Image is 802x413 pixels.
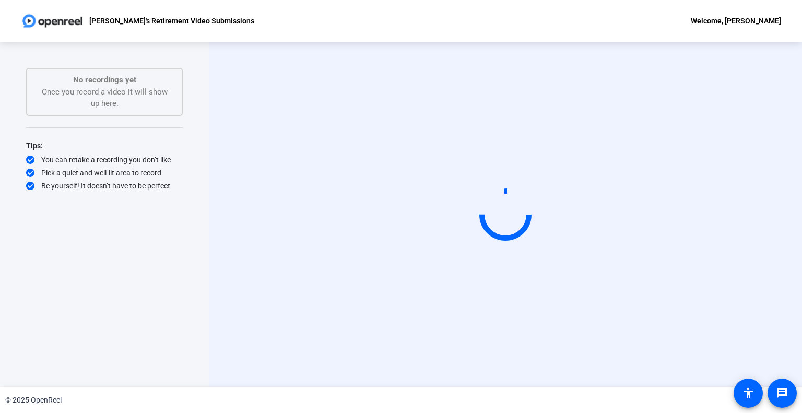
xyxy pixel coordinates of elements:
[89,15,254,27] p: [PERSON_NAME]'s Retirement Video Submissions
[742,387,754,399] mat-icon: accessibility
[776,387,788,399] mat-icon: message
[26,139,183,152] div: Tips:
[21,10,84,31] img: OpenReel logo
[26,155,183,165] div: You can retake a recording you don’t like
[26,168,183,178] div: Pick a quiet and well-lit area to record
[691,15,781,27] div: Welcome, [PERSON_NAME]
[26,181,183,191] div: Be yourself! It doesn’t have to be perfect
[38,74,171,86] p: No recordings yet
[5,395,62,406] div: © 2025 OpenReel
[38,74,171,110] div: Once you record a video it will show up here.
